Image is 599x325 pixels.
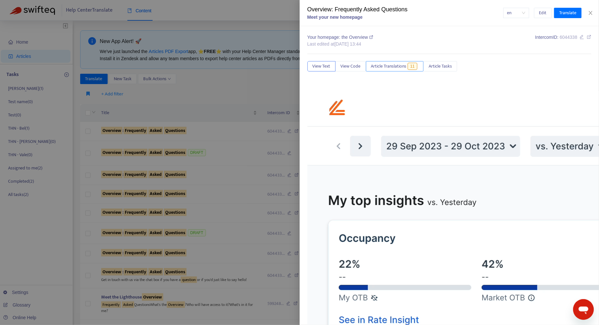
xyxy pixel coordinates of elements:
[429,63,452,70] span: Article Tasks
[307,61,336,71] button: View Text
[534,8,552,18] button: Edit
[554,8,582,18] button: Translate
[535,34,591,48] div: Intercom ID:
[408,63,417,70] span: 11
[559,9,576,16] span: Translate
[588,10,593,16] span: close
[366,61,424,71] button: Article Translations11
[307,14,503,21] div: Meet your new homepage
[586,10,595,16] button: Close
[336,61,366,71] button: View Code
[307,35,373,40] span: Your homepage: the Overview
[560,35,577,40] span: 6044338
[371,63,407,70] span: Article Translations
[341,63,361,70] span: View Code
[307,5,503,14] div: Overview: Frequently Asked Questions
[307,41,373,48] div: Last edited at [DATE] 13:44
[507,8,525,18] span: en
[539,9,547,16] span: Edit
[313,63,330,70] span: View Text
[573,299,594,320] iframe: Button to launch messaging window
[423,61,457,71] button: Article Tasks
